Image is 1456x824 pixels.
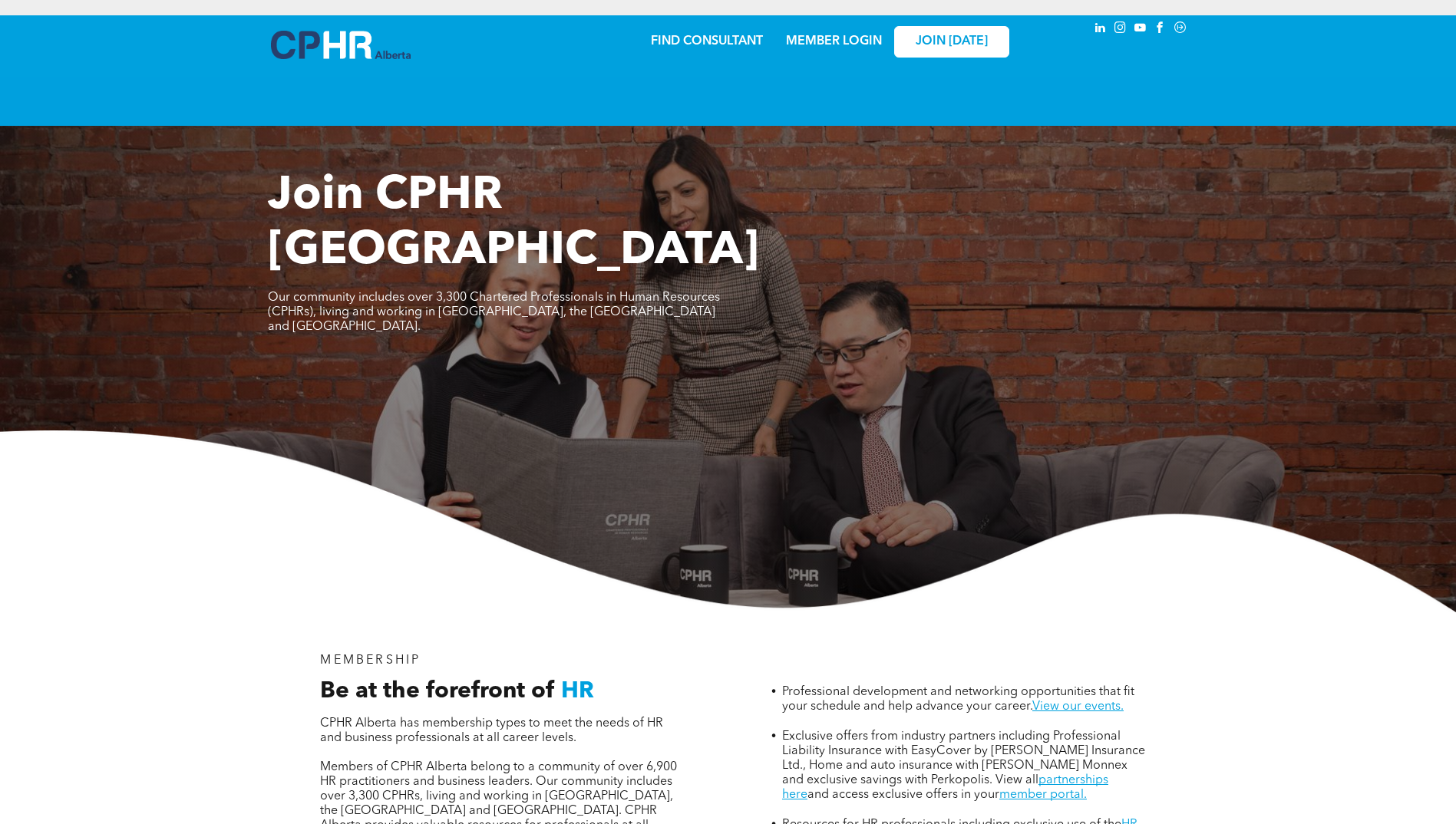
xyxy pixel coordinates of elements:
[1112,19,1129,40] a: instagram
[651,35,763,48] a: FIND CONSULTANT
[807,789,999,801] span: and access exclusive offers in your
[1132,19,1149,40] a: youtube
[786,35,882,48] a: MEMBER LOGIN
[894,26,1009,58] a: JOIN [DATE]
[320,680,555,703] span: Be at the forefront of
[268,292,720,333] span: Our community includes over 3,300 Chartered Professionals in Human Resources (CPHRs), living and ...
[782,686,1134,713] span: Professional development and networking opportunities that fit your schedule and help advance you...
[1172,19,1189,40] a: Social network
[999,789,1087,801] a: member portal.
[782,730,1145,786] span: Exclusive offers from industry partners including Professional Liability Insurance with EasyCover...
[1152,19,1169,40] a: facebook
[320,654,421,667] span: MEMBERSHIP
[271,31,411,59] img: A blue and white logo for cp alberta
[561,680,594,703] span: HR
[916,35,988,49] span: JOIN [DATE]
[1032,700,1124,713] a: View our events.
[320,717,663,744] span: CPHR Alberta has membership types to meet the needs of HR and business professionals at all caree...
[1092,19,1109,40] a: linkedin
[268,173,759,275] span: Join CPHR [GEOGRAPHIC_DATA]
